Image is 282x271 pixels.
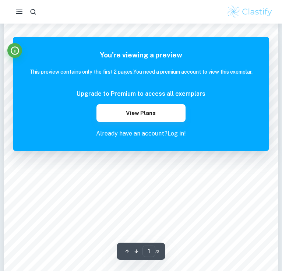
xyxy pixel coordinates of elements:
[226,4,273,19] img: Clastify logo
[29,68,253,76] h6: This preview contains only the first 2 pages. You need a premium account to view this exemplar.
[96,104,186,122] button: View Plans
[77,89,205,98] h6: Upgrade to Premium to access all exemplars
[29,50,253,60] h5: You're viewing a preview
[168,130,186,137] a: Log in!
[7,43,22,58] button: Info
[155,248,159,255] span: / 2
[29,129,253,138] p: Already have an account?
